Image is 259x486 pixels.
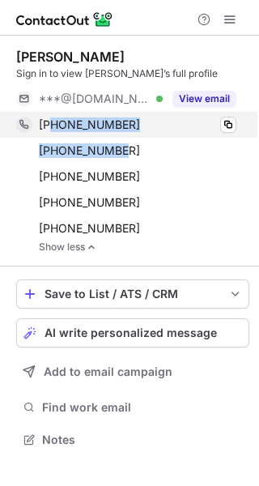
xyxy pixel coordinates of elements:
span: [PHONE_NUMBER] [39,143,140,158]
span: [PHONE_NUMBER] [39,221,140,236]
span: ***@[DOMAIN_NAME] [39,92,151,106]
span: [PHONE_NUMBER] [39,195,140,210]
div: Save to List / ATS / CRM [45,288,221,301]
span: [PHONE_NUMBER] [39,169,140,184]
div: Sign in to view [PERSON_NAME]’s full profile [16,66,249,81]
span: Add to email campaign [44,365,172,378]
img: ContactOut v5.3.10 [16,10,113,29]
div: [PERSON_NAME] [16,49,125,65]
button: Reveal Button [172,91,236,107]
span: Find work email [42,400,243,415]
span: Notes [42,433,243,447]
a: Show less [39,241,249,253]
button: Notes [16,428,249,451]
button: AI write personalized message [16,318,249,347]
button: Find work email [16,396,249,419]
span: [PHONE_NUMBER] [39,117,140,132]
img: - [87,241,96,253]
button: Add to email campaign [16,357,249,386]
span: AI write personalized message [45,326,217,339]
button: save-profile-one-click [16,279,249,309]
